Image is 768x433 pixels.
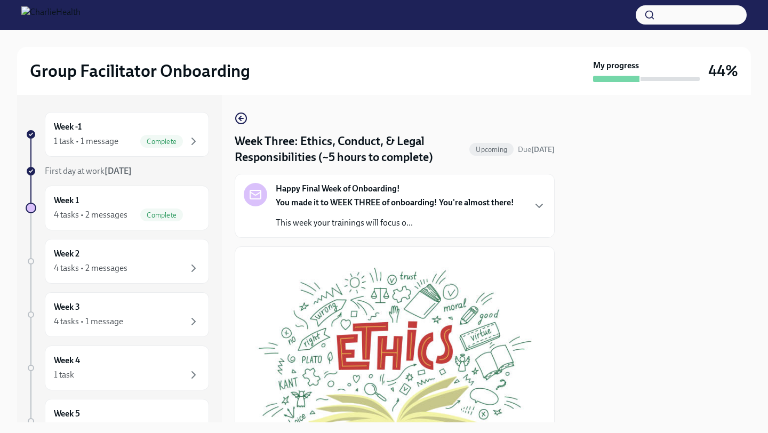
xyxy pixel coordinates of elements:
[54,209,127,221] div: 4 tasks • 2 messages
[593,60,639,71] strong: My progress
[54,408,80,420] h6: Week 5
[30,60,250,82] h2: Group Facilitator Onboarding
[54,121,82,133] h6: Week -1
[26,112,209,157] a: Week -11 task • 1 messageComplete
[26,165,209,177] a: First day at work[DATE]
[54,248,79,260] h6: Week 2
[105,166,132,176] strong: [DATE]
[21,6,81,23] img: CharlieHealth
[276,217,514,229] p: This week your trainings will focus o...
[54,316,123,327] div: 4 tasks • 1 message
[54,301,80,313] h6: Week 3
[54,195,79,206] h6: Week 1
[276,197,514,207] strong: You made it to WEEK THREE of onboarding! You're almost there!
[276,183,400,195] strong: Happy Final Week of Onboarding!
[26,186,209,230] a: Week 14 tasks • 2 messagesComplete
[54,135,118,147] div: 1 task • 1 message
[140,138,183,146] span: Complete
[518,145,555,155] span: September 1st, 2025 09:00
[26,346,209,390] a: Week 41 task
[140,211,183,219] span: Complete
[54,355,80,366] h6: Week 4
[54,262,127,274] div: 4 tasks • 2 messages
[54,369,74,381] div: 1 task
[26,292,209,337] a: Week 34 tasks • 1 message
[518,145,555,154] span: Due
[708,61,738,81] h3: 44%
[531,145,555,154] strong: [DATE]
[26,239,209,284] a: Week 24 tasks • 2 messages
[235,133,465,165] h4: Week Three: Ethics, Conduct, & Legal Responsibilities (~5 hours to complete)
[45,166,132,176] span: First day at work
[469,146,514,154] span: Upcoming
